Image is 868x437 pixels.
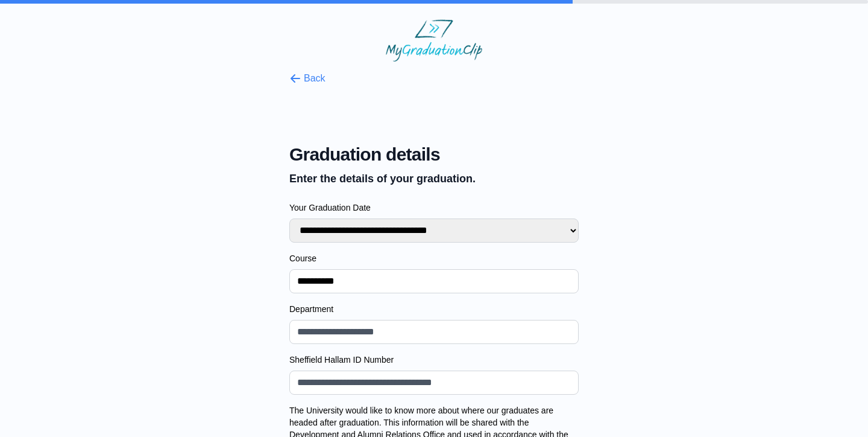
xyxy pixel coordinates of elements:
p: Enter the details of your graduation. [289,170,579,187]
button: Back [289,71,325,86]
label: Course [289,252,579,264]
label: Sheffield Hallam ID Number [289,354,579,366]
label: Department [289,303,579,315]
span: Graduation details [289,144,579,165]
label: Your Graduation Date [289,202,579,214]
img: MyGraduationClip [386,19,482,62]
